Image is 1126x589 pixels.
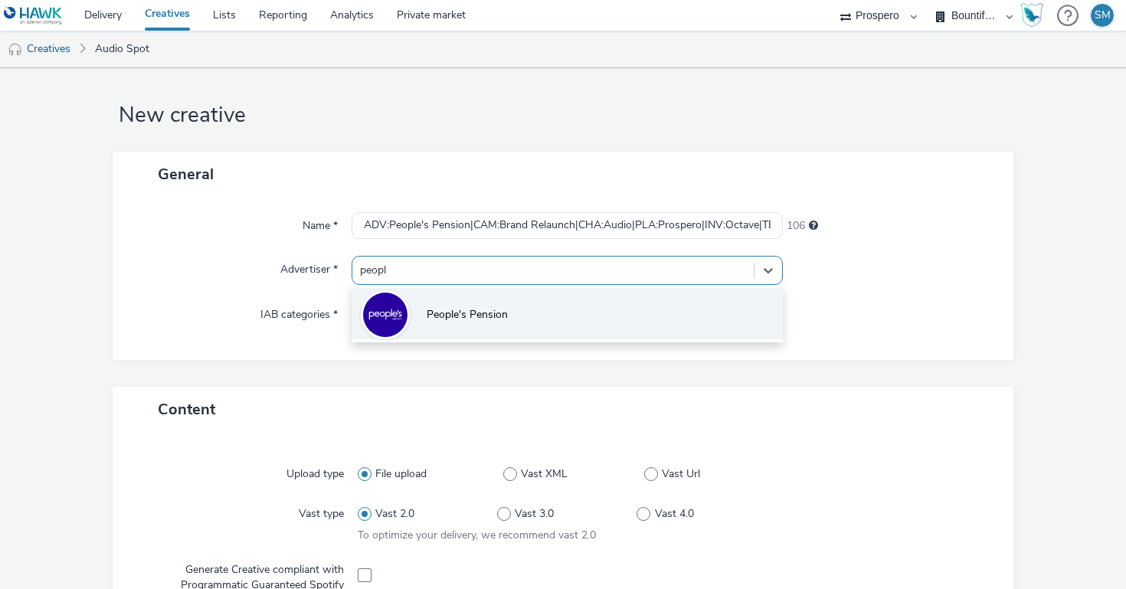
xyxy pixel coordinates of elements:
[4,6,63,25] img: undefined Logo
[158,399,215,420] span: Content
[1095,4,1111,27] div: SM
[293,500,350,522] label: Vast type
[363,293,408,337] img: People's Pension
[280,460,350,482] label: Upload type
[662,466,700,482] span: Vast Url
[1020,3,1043,28] img: Hawk Academy
[254,301,344,322] label: IAB categories *
[274,256,344,277] label: Advertiser *
[358,528,596,542] span: To optimize your delivery, we recommend vast 2.0
[87,31,157,67] a: Audio Spot
[296,212,344,234] label: Name *
[8,42,23,57] img: audio
[1020,3,1049,28] a: Hawk Academy
[352,212,783,239] input: Name
[787,218,805,234] span: 106
[158,164,214,185] span: General
[427,307,508,322] span: People's Pension
[515,506,554,522] span: Vast 3.0
[521,466,568,482] span: Vast XML
[655,506,694,522] span: Vast 4.0
[113,101,1013,130] h1: New creative
[375,466,427,482] span: File upload
[809,218,818,234] div: Maximum 255 characters
[375,506,414,522] span: Vast 2.0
